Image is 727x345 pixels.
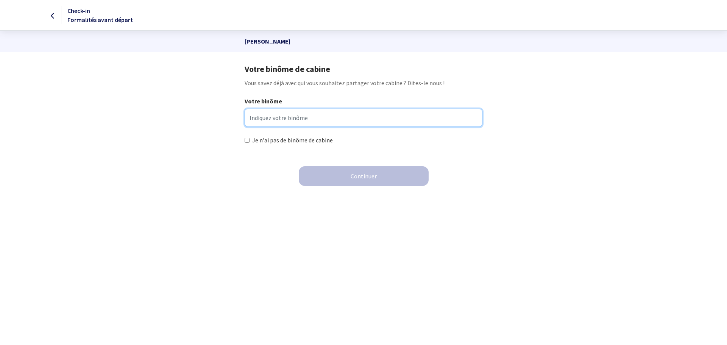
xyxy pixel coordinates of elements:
p: Vous savez déjà avec qui vous souhaitez partager votre cabine ? Dites-le nous ! [245,78,482,87]
input: Indiquez votre binôme [245,109,482,127]
label: Je n'ai pas de binôme de cabine [252,136,333,145]
strong: Votre binôme [245,97,282,105]
h1: Votre binôme de cabine [245,64,482,74]
span: Check-in Formalités avant départ [67,7,133,23]
p: [PERSON_NAME] [245,31,482,52]
button: Continuer [299,166,429,186]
